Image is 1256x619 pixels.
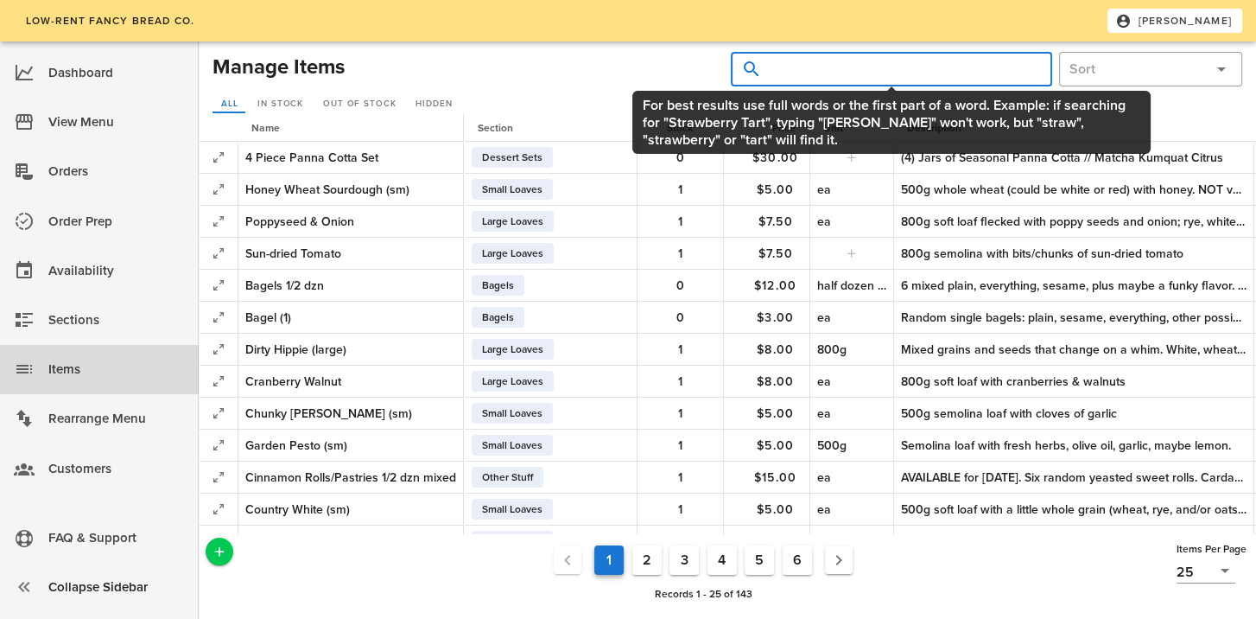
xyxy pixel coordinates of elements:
[901,181,1246,199] div: 500g whole wheat (could be white or red) with honey. NOT vegan
[48,405,185,433] div: Rearrange Menu
[594,546,624,575] button: Current Page, Page 1
[747,150,802,165] span: $30.00
[1177,560,1235,583] div: 25
[817,501,886,519] div: ea
[653,270,708,301] button: 0
[632,546,662,575] button: Goto Page 2
[747,270,802,301] button: $12.00
[245,373,456,391] div: Cranberry Walnut
[245,149,456,167] div: 4 Piece Panna Cotta Set
[407,96,460,113] a: Hidden
[206,305,231,329] button: Expand Record
[206,529,231,553] button: Expand Record
[1119,13,1232,29] span: [PERSON_NAME]
[206,209,231,233] button: Expand Record
[482,147,542,168] span: Dessert Sets
[48,573,185,602] div: Collapse Sidebar
[482,211,543,232] span: Large Loaves
[653,494,708,525] button: 1
[482,531,542,552] span: Small Loaves
[817,341,886,359] div: 800g
[251,122,280,134] span: Name
[747,494,802,525] button: $5.00
[901,245,1246,263] div: 800g semolina with bits/chunks of sun-dried tomato
[901,373,1246,391] div: 800g soft loaf with cranberries & walnuts
[653,334,708,365] button: 1
[653,142,708,173] button: 0
[653,278,708,293] span: 0
[482,467,533,488] span: Other Stuff
[1107,9,1242,33] button: [PERSON_NAME]
[245,469,456,487] div: Cinnamon Rolls/Pastries 1/2 dzn mixed
[817,437,886,455] div: 500g
[206,337,231,361] button: Expand Record
[24,15,194,27] span: low-rent fancy bread co.
[901,213,1246,231] div: 800g soft loaf flecked with poppy seeds and onion; rye, white whole wheat, & semolina flours.
[747,142,802,173] button: $30.00
[653,534,708,549] span: 0
[482,435,542,456] span: Small Loaves
[653,246,708,261] span: 1
[747,430,802,461] button: $5.00
[653,438,708,453] span: 1
[48,157,185,186] div: Orders
[206,497,231,521] button: Expand Record
[747,534,802,549] span: $4.00
[747,206,802,237] button: $7.50
[237,541,1170,579] nav: Pagination Navigation
[653,366,708,397] button: 1
[653,174,708,205] button: 1
[322,99,396,109] span: Out of Stock
[747,214,802,229] span: $7.50
[745,546,774,575] button: Goto Page 5
[245,245,456,263] div: Sun-dried Tomato
[206,401,231,425] button: Expand Record
[901,501,1246,519] div: 500g soft loaf with a little whole grain (wheat, rye, and/or oats). Sometimes with molasses.
[653,462,708,493] button: 1
[48,504,185,533] div: Shop Settings
[901,277,1246,295] div: 6 mixed plain, everything, sesame, plus maybe a funky flavor. Pickup only.
[747,374,802,389] span: $8.00
[747,470,802,485] span: $15.00
[482,179,542,200] span: Small Loaves
[213,52,345,83] h2: Manage Items
[48,108,185,137] div: View Menu
[245,213,456,231] div: Poppyseed & Onion
[901,309,1246,327] div: Random single bagels: plain, sesame, everything, other possible funky flavors.
[478,122,513,134] span: Section
[206,177,231,201] button: Expand Record
[206,273,231,297] button: Expand Record
[482,307,514,328] span: Bagels
[1177,565,1194,580] div: 25
[817,373,886,391] div: ea
[731,52,1052,86] div: Hit Enter to search
[48,355,185,384] div: Items
[233,583,1173,605] div: Records 1 - 25 of 143
[653,150,708,165] span: 0
[245,277,456,295] div: Bagels 1/2 dzn
[314,96,403,113] a: Out of Stock
[825,546,853,574] button: Next page
[415,99,452,109] span: Hidden
[747,302,802,333] button: $3.00
[901,341,1246,359] div: Mixed grains and seeds that change on a whim. White, wheat, and rye flour; rolled oats, rye, whea...
[482,403,542,424] span: Small Loaves
[213,96,245,113] a: All
[48,257,185,285] div: Availability
[482,371,543,392] span: Large Loaves
[653,502,708,517] span: 1
[249,96,311,113] a: In Stock
[245,437,456,455] div: Garden Pesto (sm)
[206,433,231,457] button: Expand Record
[220,99,238,109] span: All
[747,406,802,421] span: $5.00
[747,502,802,517] span: $5.00
[901,437,1246,455] div: Semolina loaf with fresh herbs, olive oil, garlic, maybe lemon.
[669,546,699,575] button: Goto Page 3
[747,310,802,325] span: $3.00
[817,181,886,199] div: ea
[653,374,708,389] span: 1
[245,533,456,551] div: Oatmeal Bread (sm)
[482,499,542,520] span: Small Loaves
[653,206,708,237] button: 1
